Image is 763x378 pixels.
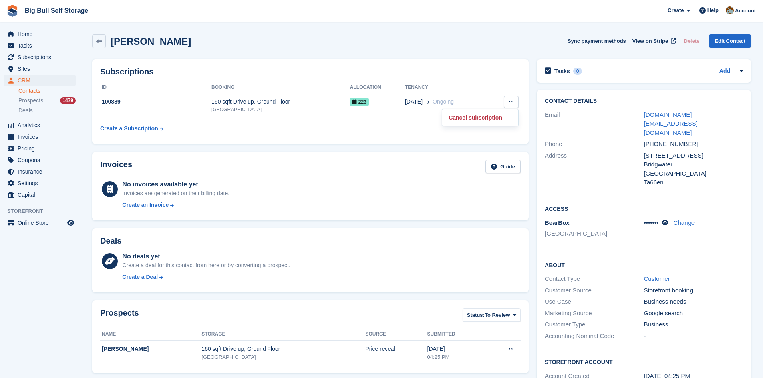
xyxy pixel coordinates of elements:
div: Accounting Nominal Code [545,332,644,341]
h2: Prospects [100,308,139,323]
a: Create a Deal [122,273,290,281]
a: menu [4,52,76,63]
a: menu [4,189,76,200]
div: Business [644,320,743,329]
a: menu [4,217,76,228]
div: Phone [545,140,644,149]
span: Capital [18,189,66,200]
div: Email [545,110,644,138]
span: Coupons [18,154,66,166]
span: Account [735,7,756,15]
div: No deals yet [122,252,290,261]
div: Marketing Source [545,309,644,318]
div: Contact Type [545,274,644,284]
div: [STREET_ADDRESS] [644,151,743,160]
a: menu [4,75,76,86]
a: [DOMAIN_NAME][EMAIL_ADDRESS][DOMAIN_NAME] [644,111,698,136]
a: View on Stripe [629,34,678,48]
div: Google search [644,309,743,318]
button: Sync payment methods [568,34,626,48]
h2: About [545,261,743,269]
th: Tenancy [405,81,491,94]
a: menu [4,178,76,189]
h2: Storefront Account [545,358,743,366]
div: [DATE] [427,345,486,353]
div: 160 sqft Drive up, Ground Floor [211,98,350,106]
div: Business needs [644,297,743,306]
a: menu [4,143,76,154]
a: menu [4,166,76,177]
h2: Invoices [100,160,132,173]
div: [GEOGRAPHIC_DATA] [644,169,743,178]
a: Big Bull Self Storage [22,4,91,17]
a: Create an Invoice [122,201,230,209]
span: Status: [467,311,485,319]
div: 160 sqft Drive up, Ground Floor [201,345,365,353]
div: No invoices available yet [122,180,230,189]
div: Storefront booking [644,286,743,295]
h2: Deals [100,236,121,246]
div: 0 [573,68,582,75]
a: Deals [18,106,76,115]
span: Online Store [18,217,66,228]
div: Use Case [545,297,644,306]
div: Address [545,151,644,187]
span: BearBox [545,219,570,226]
div: Customer Source [545,286,644,295]
a: menu [4,28,76,40]
div: [PERSON_NAME] [102,345,201,353]
span: Tasks [18,40,66,51]
div: Ta66en [644,178,743,187]
li: [GEOGRAPHIC_DATA] [545,229,644,238]
span: View on Stripe [632,37,668,45]
div: 1479 [60,97,76,104]
p: Cancel subscription [445,112,515,123]
th: Booking [211,81,350,94]
span: Subscriptions [18,52,66,63]
a: Preview store [66,218,76,228]
a: Edit Contact [709,34,751,48]
div: [GEOGRAPHIC_DATA] [211,106,350,113]
span: Sites [18,63,66,74]
span: Help [707,6,719,14]
div: Price reveal [365,345,427,353]
span: Create [668,6,684,14]
div: 100889 [100,98,211,106]
h2: Contact Details [545,98,743,104]
img: Mike Llewellen Palmer [726,6,734,14]
th: Allocation [350,81,405,94]
span: Pricing [18,143,66,154]
h2: Access [545,204,743,212]
div: 04:25 PM [427,353,486,361]
h2: [PERSON_NAME] [111,36,191,47]
span: Ongoing [433,98,454,105]
span: Invoices [18,131,66,142]
a: Create a Subscription [100,121,163,136]
div: Invoices are generated on their billing date. [122,189,230,198]
span: Storefront [7,207,80,215]
div: Create an Invoice [122,201,169,209]
a: Contacts [18,87,76,95]
th: Name [100,328,201,341]
span: Home [18,28,66,40]
a: Guide [485,160,521,173]
span: ••••••• [644,219,659,226]
span: Insurance [18,166,66,177]
span: Prospects [18,97,43,104]
a: Prospects 1479 [18,96,76,105]
a: menu [4,63,76,74]
span: Settings [18,178,66,189]
span: To Review [485,311,510,319]
a: menu [4,120,76,131]
a: menu [4,131,76,142]
div: Create a Subscription [100,124,158,133]
button: Status: To Review [463,308,521,322]
a: Change [674,219,695,226]
div: Bridgwater [644,160,743,169]
th: Submitted [427,328,486,341]
img: stora-icon-8386f47178a22dfd0bd8f6a31ec36ba5ce8667c1dd55bd0f319d3a0aa187defe.svg [6,5,18,17]
div: [PHONE_NUMBER] [644,140,743,149]
a: menu [4,154,76,166]
div: [GEOGRAPHIC_DATA] [201,353,365,361]
th: ID [100,81,211,94]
